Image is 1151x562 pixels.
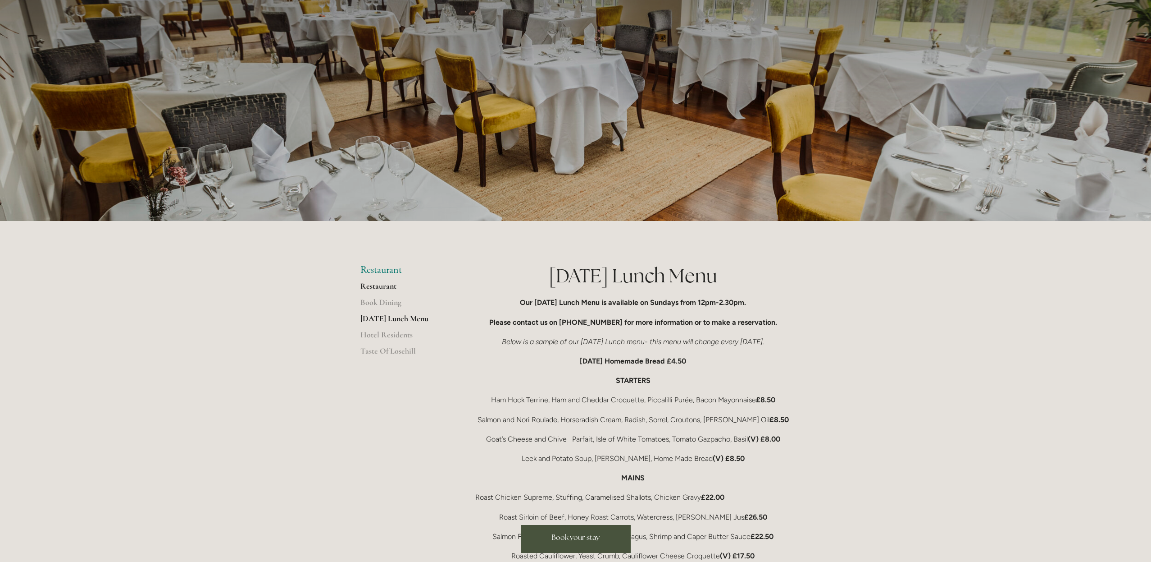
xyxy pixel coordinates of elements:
[713,454,745,463] strong: (V) £8.50
[489,318,777,327] strong: Please contact us on [PHONE_NUMBER] for more information or to make a reservation.
[701,493,724,502] strong: £22.00
[521,525,631,553] a: Book your stay
[475,491,791,503] p: Roast Chicken Supreme, Stuffing, Caramelised Shallots, Chicken Gravy
[475,550,791,562] p: Roasted Cauliflower, Yeast Crumb, Cauliflower Cheese Croquette
[475,452,791,465] p: Leek and Potato Soup, [PERSON_NAME], Home Made Bread
[475,433,791,445] p: Goat’s Cheese and Chive Parfait, Isle of White Tomatoes, Tomato Gazpacho, Basil
[360,330,446,346] a: Hotel Residents
[769,415,789,424] strong: £8.50
[360,346,446,362] a: Taste Of Losehill
[360,281,446,297] a: Restaurant
[621,474,645,482] strong: MAINS
[756,396,775,404] strong: £8.50
[475,394,791,406] p: Ham Hock Terrine, Ham and Cheddar Croquette, Piccalilli Purée, Bacon Mayonnaise
[744,513,767,521] strong: £26.50
[475,264,791,287] h1: [DATE] Lunch Menu
[360,264,446,276] li: Restaurant
[720,552,755,560] strong: (V) £17.50
[475,414,791,426] p: Salmon and Nori Roulade, Horseradish Cream, Radish, Sorrel, Croutons, [PERSON_NAME] Oil
[616,376,651,385] strong: STARTERS
[748,435,780,443] strong: (V) £8.00
[502,337,764,346] em: Below is a sample of our [DATE] Lunch menu- this menu will change every [DATE].
[580,357,686,365] strong: [DATE] Homemade Bread £4.50
[360,313,446,330] a: [DATE] Lunch Menu
[360,297,446,313] a: Book Dining
[551,533,600,542] span: Book your stay
[520,298,746,307] strong: Our [DATE] Lunch Menu is available on Sundays from 12pm-2.30pm.
[475,511,791,523] p: Roast Sirloin of Beef, Honey Roast Carrots, Watercress, [PERSON_NAME] Jus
